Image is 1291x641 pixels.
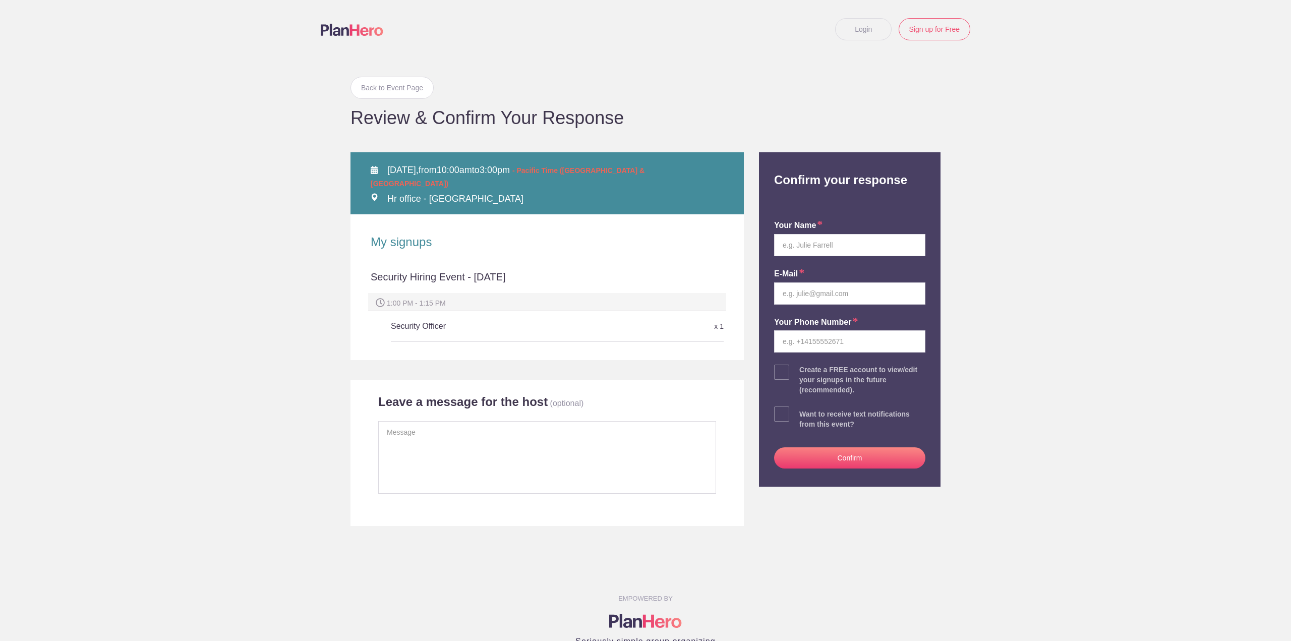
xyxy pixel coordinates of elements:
[387,165,419,175] span: [DATE],
[774,268,804,280] label: E-mail
[437,165,472,175] span: 10:00am
[371,165,644,188] span: from to
[378,394,548,410] h2: Leave a message for the host
[387,194,523,204] span: Hr office - [GEOGRAPHIC_DATA]
[774,447,925,469] button: Confirm
[774,282,925,305] input: e.g. julie@gmail.com
[835,18,892,40] a: Login
[321,24,383,36] img: Logo main planhero
[480,165,510,175] span: 3:00pm
[609,614,682,628] img: Logo main planhero
[368,293,726,311] div: 1:00 PM - 1:15 PM
[799,409,925,429] div: Want to receive text notifications from this event?
[376,298,385,307] img: Spot time
[371,166,378,174] img: Calendar alt
[774,330,925,353] input: e.g. +14155552671
[799,365,925,395] div: Create a FREE account to view/edit your signups in the future (recommended).
[899,18,970,40] a: Sign up for Free
[371,235,724,250] h2: My signups
[391,316,613,336] h5: Security Officer
[350,109,941,127] h1: Review & Confirm Your Response
[371,270,724,293] div: Security Hiring Event - [DATE]
[767,152,933,188] h2: Confirm your response
[350,77,434,99] a: Back to Event Page
[618,595,673,602] small: EMPOWERED BY
[774,317,858,328] label: Your Phone Number
[550,399,584,407] p: (optional)
[371,166,644,188] span: - Pacific Time ([GEOGRAPHIC_DATA] & [GEOGRAPHIC_DATA])
[613,318,724,335] div: x 1
[774,220,823,231] label: your name
[774,234,925,256] input: e.g. Julie Farrell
